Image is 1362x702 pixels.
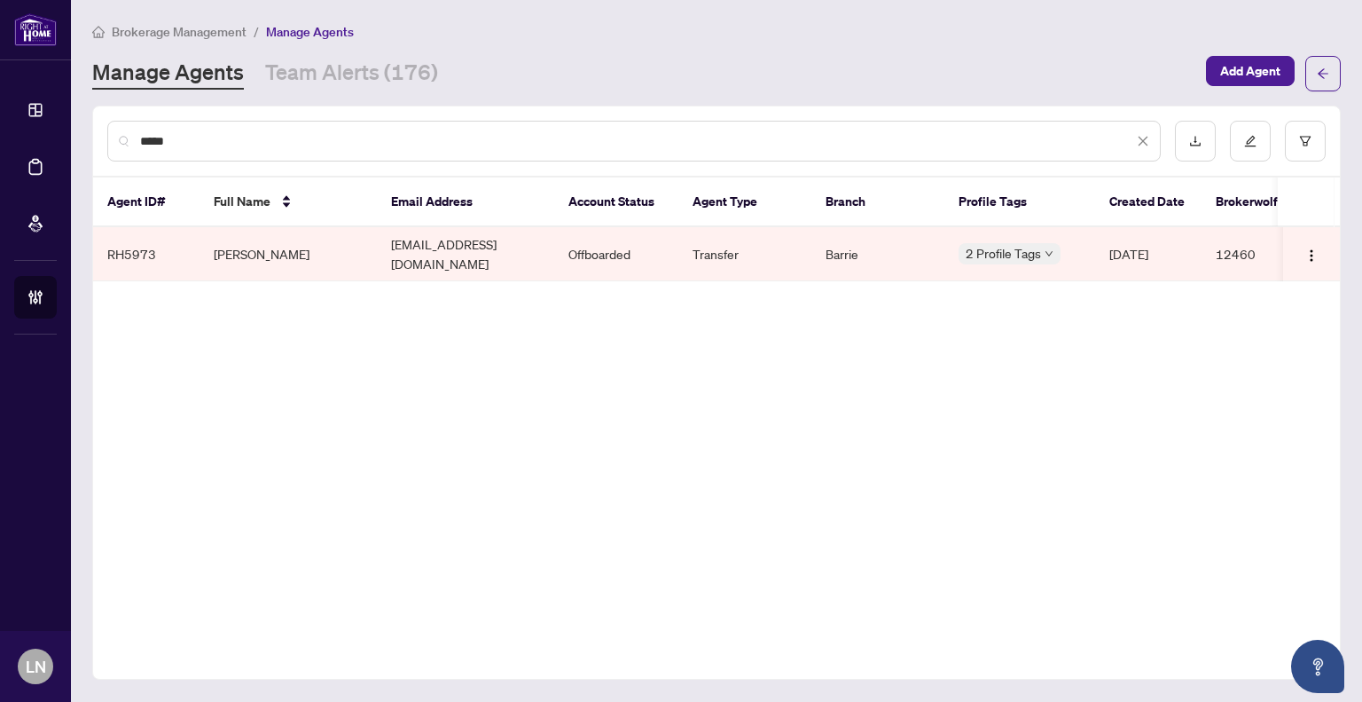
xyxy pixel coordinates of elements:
[254,21,259,42] li: /
[1189,135,1202,147] span: download
[1206,56,1295,86] button: Add Agent
[266,24,354,40] span: Manage Agents
[93,177,200,227] th: Agent ID#
[811,227,944,281] td: Barrie
[1244,135,1256,147] span: edit
[811,177,944,227] th: Branch
[1175,121,1216,162] button: download
[1095,227,1202,281] td: [DATE]
[1285,121,1326,162] button: filter
[1297,240,1326,268] button: Logo
[26,654,46,679] span: LN
[214,192,270,211] span: Full Name
[1304,248,1319,263] img: Logo
[1230,121,1271,162] button: edit
[1202,227,1308,281] td: 12460
[377,177,554,227] th: Email Address
[1317,67,1329,80] span: arrow-left
[265,58,438,90] a: Team Alerts (176)
[554,177,678,227] th: Account Status
[1220,57,1280,85] span: Add Agent
[200,227,377,281] td: [PERSON_NAME]
[1095,177,1202,227] th: Created Date
[554,227,678,281] td: Offboarded
[377,227,554,281] td: [EMAIL_ADDRESS][DOMAIN_NAME]
[92,58,244,90] a: Manage Agents
[1291,640,1344,693] button: Open asap
[678,177,811,227] th: Agent Type
[678,227,811,281] td: Transfer
[1045,249,1053,258] span: down
[1299,135,1311,147] span: filter
[1137,135,1149,147] span: close
[92,26,105,38] span: home
[1202,177,1308,227] th: Brokerwolf ID
[944,177,1095,227] th: Profile Tags
[93,227,200,281] td: RH5973
[966,243,1041,264] span: 2 Profile Tags
[14,13,57,46] img: logo
[112,24,247,40] span: Brokerage Management
[200,177,377,227] th: Full Name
